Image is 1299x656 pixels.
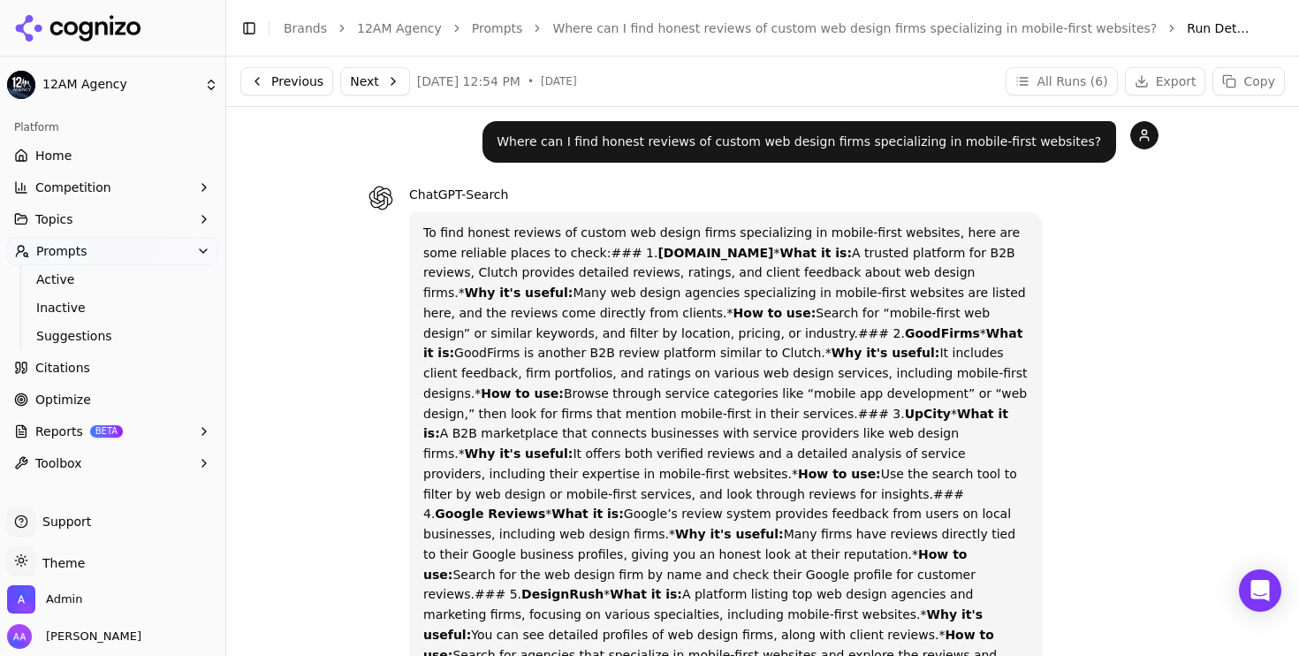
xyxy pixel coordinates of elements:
strong: Why it's useful: [465,286,574,300]
strong: How to use: [423,547,967,582]
button: ReportsBETA [7,417,218,446]
strong: What it is: [610,587,682,601]
div: Open Intercom Messenger [1239,569,1281,612]
span: 12AM Agency [42,77,197,93]
span: [DATE] 12:54 PM [417,72,520,90]
span: Reports [35,423,83,440]
button: Topics [7,205,218,233]
span: ChatGPT-Search [409,187,508,202]
button: All Runs (6) [1006,67,1117,95]
strong: DesignRush [521,587,604,601]
strong: Why it's useful: [675,527,784,541]
strong: Why it's useful: [465,446,574,461]
div: Platform [7,113,218,141]
a: Citations [7,354,218,382]
strong: How to use: [481,386,564,400]
span: Admin [46,591,82,607]
span: Prompts [36,242,87,260]
span: Toolbox [35,454,82,472]
nav: breadcrumb [284,19,1250,37]
button: Copy [1212,67,1285,95]
strong: UpCity [905,407,951,421]
a: Active [29,267,197,292]
strong: What it is: [551,507,624,521]
span: BETA [90,425,123,438]
span: Citations [35,359,90,377]
a: Prompts [472,19,523,37]
span: Inactive [36,299,190,317]
button: Toolbox [7,449,218,477]
strong: GoodFirms [905,326,980,340]
img: Alp Aysan [7,624,32,649]
button: Competition [7,173,218,202]
button: Prompts [7,237,218,265]
span: Active [36,271,190,288]
a: Optimize [7,385,218,414]
span: • [528,74,534,88]
strong: [DOMAIN_NAME] [657,246,773,260]
span: Suggestions [36,327,190,345]
strong: Google Reviews [435,507,545,521]
span: Support [35,513,91,530]
a: Inactive [29,295,197,320]
a: Where can I find honest reviews of custom web design firms specializing in mobile-first websites? [552,19,1157,37]
button: Export [1125,67,1206,95]
img: 12AM Agency [7,71,35,99]
span: [DATE] [541,74,577,88]
strong: How to use: [733,306,817,320]
strong: Why it's useful: [423,607,983,642]
a: Home [7,141,218,170]
button: Previous [240,67,333,95]
span: Competition [35,179,111,196]
strong: Why it's useful: [832,346,940,360]
span: [PERSON_NAME] [39,629,141,645]
span: Optimize [35,391,91,408]
span: Home [35,147,72,164]
img: Admin [7,585,35,614]
button: Open user button [7,624,141,649]
span: Run Detail [1187,19,1250,37]
span: Theme [35,556,85,570]
strong: What it is: [780,246,853,260]
button: Next [340,67,410,95]
span: Topics [35,210,73,228]
a: 12AM Agency [357,19,442,37]
a: Suggestions [29,324,197,348]
strong: How to use: [798,467,881,481]
a: Brands [284,21,327,35]
button: Open organization switcher [7,585,82,614]
p: Where can I find honest reviews of custom web design firms specializing in mobile-first websites? [497,132,1102,152]
strong: What it is: [423,407,1008,441]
